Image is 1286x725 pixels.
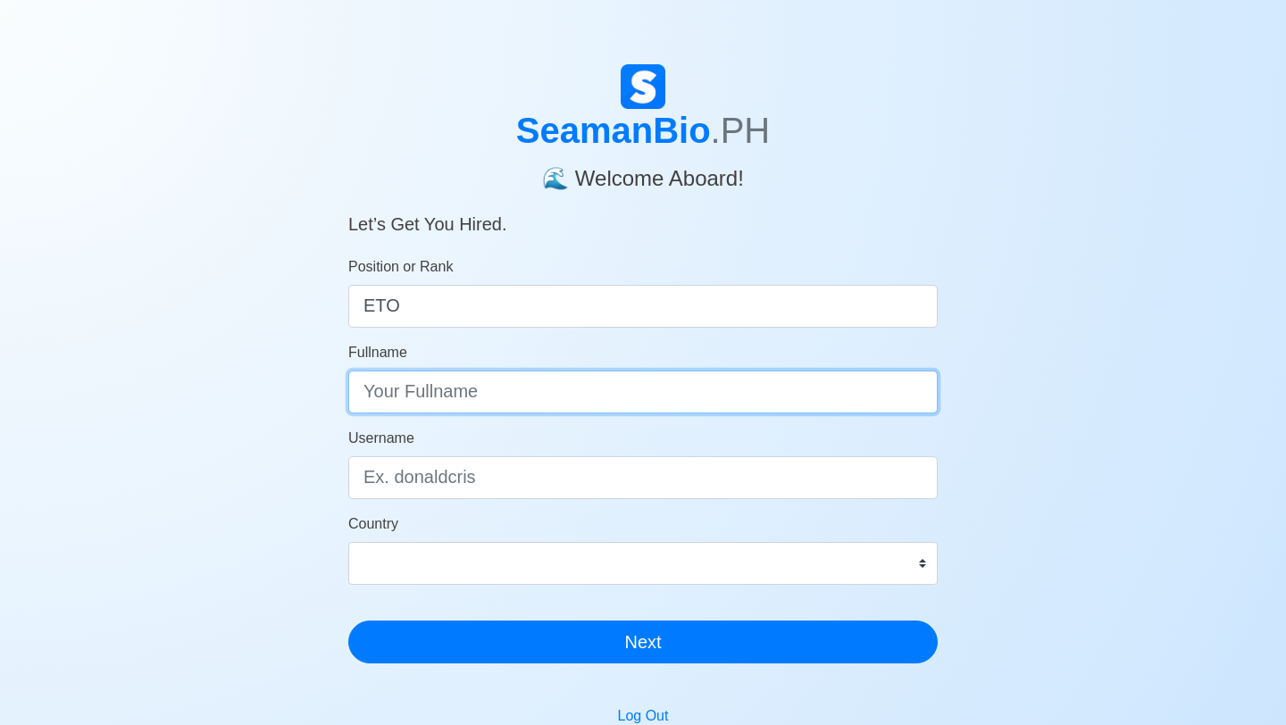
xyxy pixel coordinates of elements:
input: Your Fullname [348,371,938,413]
img: Logo [621,64,665,109]
h4: 🌊 Welcome Aboard! [348,152,938,192]
h1: SeamanBio [348,109,938,152]
span: Position or Rank [348,259,453,274]
span: Username [348,430,414,446]
button: Next [348,621,938,663]
span: .PH [711,111,771,150]
input: Ex. donaldcris [348,456,938,499]
input: ex. 2nd Officer w/Master License [348,285,938,328]
h5: Let’s Get You Hired. [348,192,938,235]
label: Country [348,513,398,535]
span: Fullname [348,345,407,360]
